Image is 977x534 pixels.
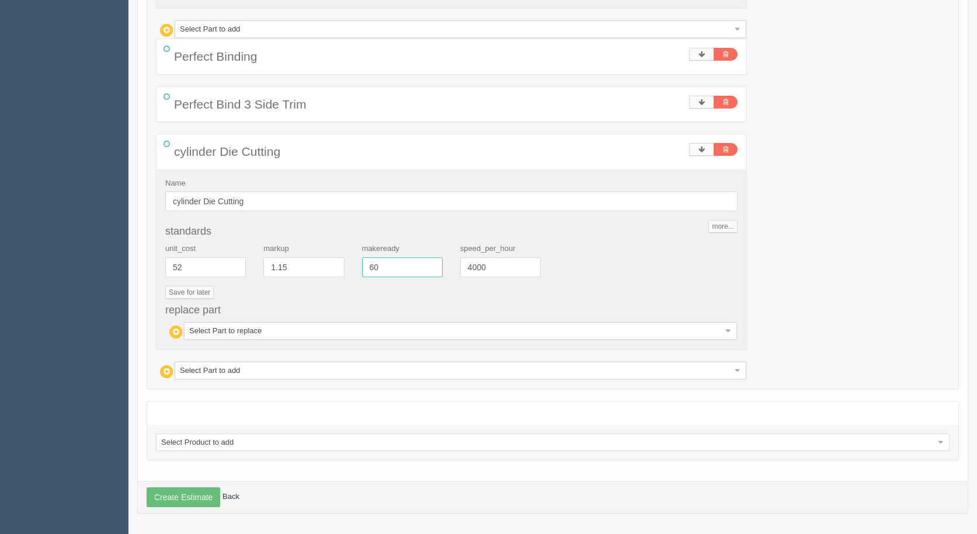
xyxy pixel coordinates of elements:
label: unit_cost [165,243,196,254]
label: makeready [362,243,399,254]
a: Select Part to add [175,362,746,379]
span: Perfect Bind 3 Side Trim [174,97,306,111]
span: Select Part to add [180,362,731,379]
a: Select Part to add [175,20,746,38]
span: Select Part to add [180,21,731,37]
input: Name [165,191,738,211]
h4: standards [165,226,738,238]
span: cylinder Die Cutting [174,145,280,158]
label: speed_per_hour [460,243,516,254]
a: Back [222,493,239,501]
label: markup [263,243,288,254]
a: Save for later [165,286,214,299]
label: Name [165,178,186,189]
h4: replace part [165,305,738,316]
a: Select Product to add [156,434,950,451]
span: Perfect Binding [174,50,257,63]
span: Select Part to replace [189,323,721,339]
a: more... [708,220,737,233]
a: Select Part to replace [184,322,737,340]
button: Create Estimate [147,487,220,507]
span: Select Product to add [161,434,934,451]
